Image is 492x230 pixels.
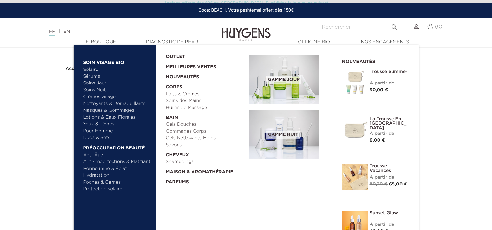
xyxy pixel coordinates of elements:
span: 80,70 € [370,182,388,186]
img: La Trousse en Coton [342,117,368,143]
a: Corps [166,81,245,91]
div: À partir de [370,130,409,137]
a: Gommages Corps [166,128,245,135]
i:  [391,21,398,29]
a: Laits & Crèmes [166,91,245,97]
img: Trousse Summer [342,70,368,96]
a: Parfums [166,175,245,185]
a: La Trousse en [GEOGRAPHIC_DATA] [370,117,409,130]
a: Bonne mine & Éclat [83,165,151,172]
a: Huiles de Massage [166,104,245,111]
span: Gamme jour [266,76,301,84]
a: Anti-Âge [83,152,151,159]
a: Nouveautés [166,70,245,81]
img: routine_nuit_banner.jpg [249,110,319,159]
div: | [46,28,200,35]
a: Officine Bio [282,39,347,45]
a: Gels Douches [166,121,245,128]
span: Gamme nuit [266,131,300,139]
a: Shampoings [166,159,245,165]
a: Maison & Aromathérapie [166,165,245,175]
a: Soins Jour [83,80,151,87]
a: Gels Nettoyants Mains [166,135,245,142]
div: À partir de [370,174,409,181]
a: Hydratation [83,172,151,179]
a: Gamme jour [249,55,332,104]
a: Lotions & Eaux Florales [83,114,151,121]
a: Meilleures Ventes [166,60,239,70]
a: Masques & Gommages [83,107,151,114]
a: E-Boutique [69,39,134,45]
a: Poches & Cernes [83,179,151,186]
span: (0) [435,24,442,29]
a: Soins Nuit [83,87,145,94]
div: À partir de [370,221,409,228]
a: Trousse Vacances [370,164,409,173]
a: Duos & Sets [83,134,151,141]
a: Savons [166,142,245,148]
span: 30,00 € [370,88,388,92]
img: La Trousse vacances [342,164,368,190]
img: routine_jour_banner.jpg [249,55,319,104]
span: 65,00 € [389,182,407,186]
a: Soins des Mains [166,97,245,104]
a: Trousse Summer [370,70,409,74]
img: Huygens [222,17,271,42]
a: Gamme nuit [249,110,332,159]
div: À partir de [370,80,409,87]
a: Crèmes visage [83,94,151,100]
a: Cheveux [166,148,245,159]
a: Anti-imperfections & Matifiant [83,159,151,165]
a: Sunset Glow [370,211,409,215]
a: OUTLET [166,50,239,60]
button:  [389,21,400,30]
a: FR [49,29,55,36]
a: Bain [166,111,245,121]
a: Soin Visage Bio [83,56,151,66]
a: Accueil [66,66,84,71]
a: Préoccupation beauté [83,141,151,152]
a: Protection solaire [83,186,151,193]
a: Yeux & Lèvres [83,121,151,128]
h2: Nouveautés [342,57,409,65]
a: Sérums [83,73,151,80]
a: EN [63,29,70,34]
a: Pour Homme [83,128,151,134]
a: Nos engagements [352,39,418,45]
strong: Accueil [66,66,83,71]
a: Diagnostic de peau [140,39,205,45]
a: Solaire [83,66,151,73]
span: 6,00 € [370,138,385,143]
a: Nettoyants & Démaquillants [83,100,151,107]
input: Rechercher [318,23,401,31]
